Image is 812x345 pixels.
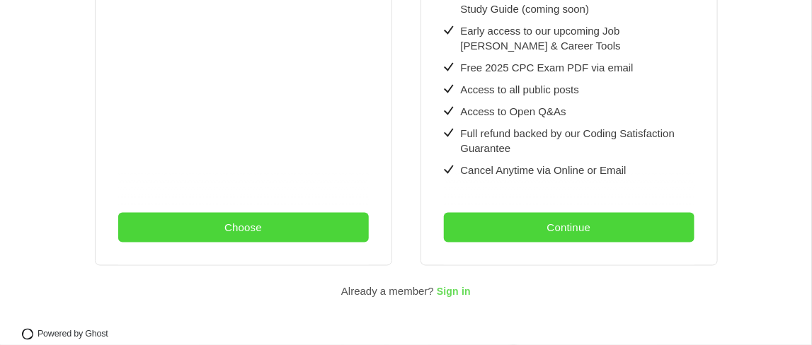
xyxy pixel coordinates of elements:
div: Full refund backed by our Coding Satisfaction Guarantee [461,126,694,156]
button: Choose [118,213,369,242]
div: Access to all public posts [461,82,580,97]
span: Sign in [437,287,471,298]
div: Early access to our upcoming Job [PERSON_NAME] & Career Tools [461,23,694,53]
button: Continue [444,213,694,242]
button: Sign in [437,283,471,302]
div: Cancel Anytime via Online or Email [461,163,627,177]
div: Already a member? [341,283,434,301]
div: Free 2025 CPC Exam PDF via email [461,60,634,75]
div: Access to Open Q&As [461,104,566,119]
a: Powered by Ghost [17,324,120,344]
